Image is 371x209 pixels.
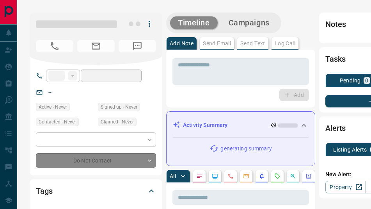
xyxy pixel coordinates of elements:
svg: Notes [196,173,202,179]
p: Pending [340,78,361,83]
p: 0 [365,78,368,83]
button: Campaigns [221,16,277,29]
span: No Number [119,40,156,52]
h2: Notes [325,18,346,30]
p: Add Note [170,41,193,46]
span: Contacted - Never [39,118,76,126]
p: generating summary [220,145,272,153]
div: Activity Summary [173,118,309,132]
span: No Email [77,40,115,52]
div: Tags [36,182,156,200]
svg: Opportunities [290,173,296,179]
svg: Agent Actions [305,173,312,179]
p: All [170,173,176,179]
span: Active - Never [39,103,67,111]
button: Timeline [170,16,218,29]
h2: Tasks [325,53,345,65]
p: Listing Alerts [333,147,367,152]
svg: Requests [274,173,280,179]
a: -- [48,89,51,95]
svg: Listing Alerts [259,173,265,179]
svg: Calls [227,173,234,179]
span: Signed up - Never [101,103,137,111]
h2: Alerts [325,122,346,134]
svg: Lead Browsing Activity [212,173,218,179]
div: Do Not Contact [36,153,156,168]
h2: Tags [36,185,52,197]
svg: Emails [243,173,249,179]
span: Claimed - Never [101,118,134,126]
p: Activity Summary [183,121,227,129]
a: Property [325,181,366,193]
span: No Number [36,40,73,52]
